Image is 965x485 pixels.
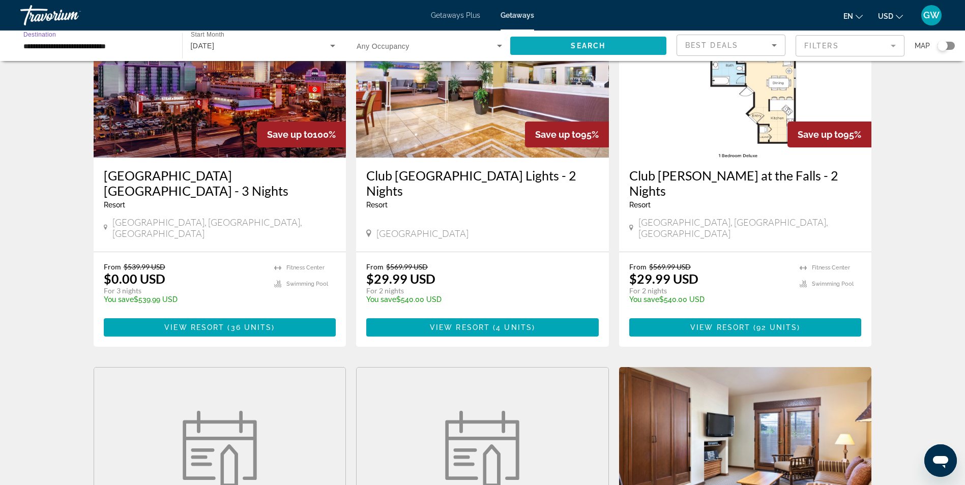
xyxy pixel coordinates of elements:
span: [GEOGRAPHIC_DATA], [GEOGRAPHIC_DATA], [GEOGRAPHIC_DATA] [112,217,336,239]
a: Travorium [20,2,122,28]
span: Fitness Center [286,264,325,271]
span: [DATE] [191,42,215,50]
span: [GEOGRAPHIC_DATA] [376,228,469,239]
span: Any Occupancy [357,42,410,50]
span: $569.99 USD [649,262,691,271]
span: Resort [366,201,388,209]
a: Club [GEOGRAPHIC_DATA] Lights - 2 Nights [366,168,599,198]
button: Change currency [878,9,903,23]
div: 95% [787,122,871,147]
span: From [366,262,384,271]
span: Swimming Pool [812,281,854,287]
span: Map [915,39,930,53]
span: USD [878,12,893,20]
p: For 2 nights [366,286,589,295]
span: en [843,12,853,20]
a: Club [PERSON_NAME] at the Falls - 2 Nights [629,168,862,198]
span: Save up to [267,129,313,140]
p: $539.99 USD [104,295,265,304]
button: User Menu [918,5,945,26]
mat-select: Sort by [685,39,777,51]
span: Save up to [798,129,843,140]
button: Search [510,37,667,55]
p: For 3 nights [104,286,265,295]
span: From [104,262,121,271]
a: [GEOGRAPHIC_DATA] [GEOGRAPHIC_DATA] - 3 Nights [104,168,336,198]
div: 100% [257,122,346,147]
button: Filter [796,35,904,57]
button: View Resort(36 units) [104,318,336,337]
div: 95% [525,122,609,147]
p: $29.99 USD [366,271,435,286]
p: For 2 nights [629,286,790,295]
span: You save [366,295,396,304]
span: ( ) [490,323,535,331]
span: Fitness Center [812,264,850,271]
span: Search [571,42,605,50]
span: Swimming Pool [286,281,328,287]
span: From [629,262,647,271]
p: $29.99 USD [629,271,698,286]
span: GW [923,10,940,20]
span: 4 units [496,323,532,331]
p: $540.00 USD [629,295,790,304]
span: You save [104,295,134,304]
span: View Resort [690,323,750,331]
span: Destination [23,31,56,38]
span: View Resort [430,323,490,331]
span: Save up to [535,129,581,140]
button: View Resort(92 units) [629,318,862,337]
span: Resort [629,201,651,209]
span: Resort [104,201,125,209]
p: $540.00 USD [366,295,589,304]
iframe: Button to launch messaging window [924,444,957,477]
button: View Resort(4 units) [366,318,599,337]
span: 92 units [756,323,797,331]
span: View Resort [164,323,224,331]
span: ( ) [750,323,800,331]
span: [GEOGRAPHIC_DATA], [GEOGRAPHIC_DATA], [GEOGRAPHIC_DATA] [638,217,862,239]
span: ( ) [224,323,275,331]
a: Getaways [501,11,534,19]
span: Start Month [191,32,224,38]
p: $0.00 USD [104,271,165,286]
span: $569.99 USD [386,262,428,271]
span: You save [629,295,659,304]
span: 36 units [231,323,272,331]
button: Change language [843,9,863,23]
span: $539.99 USD [124,262,165,271]
a: Getaways Plus [431,11,480,19]
span: Best Deals [685,41,738,49]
